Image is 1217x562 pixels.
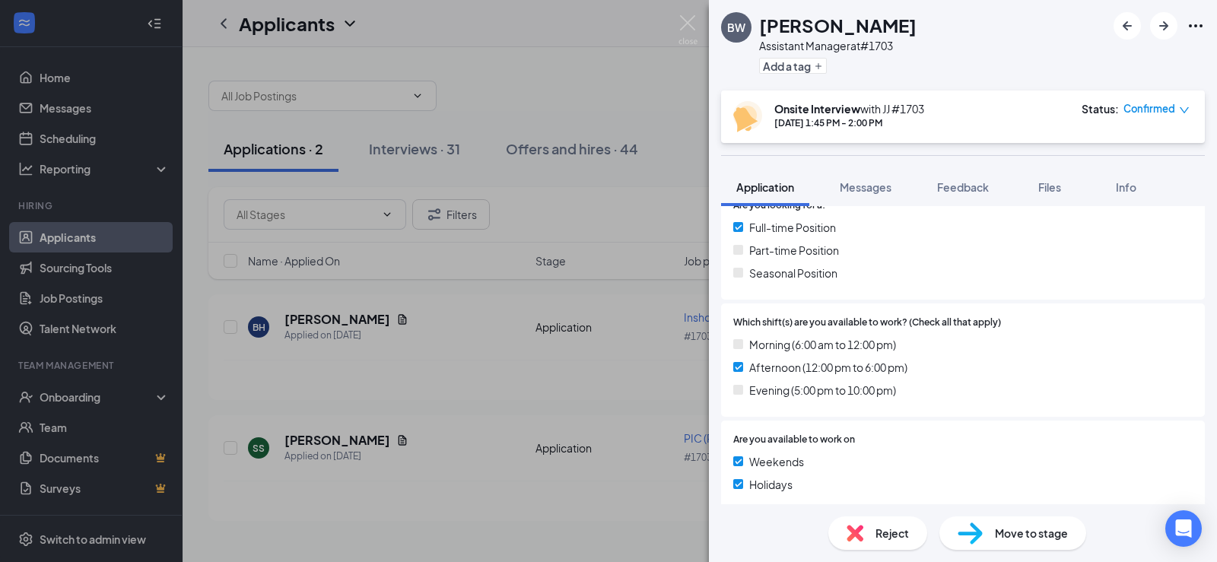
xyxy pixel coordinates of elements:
span: Afternoon (12:00 pm to 6:00 pm) [749,359,907,376]
div: Open Intercom Messenger [1165,510,1202,547]
span: Which shift(s) are you available to work? (Check all that apply) [733,316,1001,330]
span: Files [1038,180,1061,194]
button: PlusAdd a tag [759,58,827,74]
div: Assistant Manager at #1703 [759,38,917,53]
span: Seasonal Position [749,265,837,281]
span: Evening (5:00 pm to 10:00 pm) [749,382,896,398]
span: Messages [840,180,891,194]
span: Reject [875,525,909,541]
svg: Ellipses [1187,17,1205,35]
span: down [1179,105,1190,116]
svg: ArrowLeftNew [1118,17,1136,35]
span: Confirmed [1123,101,1175,116]
b: Onsite Interview [774,102,860,116]
span: Holidays [749,476,793,493]
div: with JJ #1703 [774,101,924,116]
span: Weekends [749,453,804,470]
svg: Plus [814,62,823,71]
span: Full-time Position [749,219,836,236]
span: Feedback [937,180,989,194]
button: ArrowLeftNew [1114,12,1141,40]
h1: [PERSON_NAME] [759,12,917,38]
span: Part-time Position [749,242,839,259]
div: BW [727,20,745,35]
span: Application [736,180,794,194]
span: Are you available to work on [733,433,855,447]
span: Move to stage [995,525,1068,541]
button: ArrowRight [1150,12,1177,40]
span: Info [1116,180,1136,194]
span: Are you looking for a: [733,198,825,213]
span: Morning (6:00 am to 12:00 pm) [749,336,896,353]
div: [DATE] 1:45 PM - 2:00 PM [774,116,924,129]
svg: ArrowRight [1155,17,1173,35]
div: Status : [1082,101,1119,116]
